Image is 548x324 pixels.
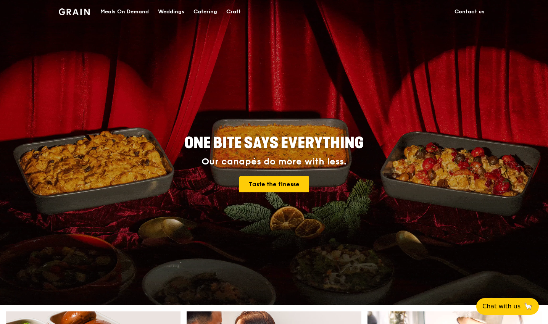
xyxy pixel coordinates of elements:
button: Chat with us🦙 [476,298,539,315]
a: Contact us [450,0,489,23]
span: Chat with us [482,302,521,311]
a: Catering [189,0,222,23]
span: 🦙 [524,302,533,311]
a: Craft [222,0,245,23]
span: ONE BITE SAYS EVERYTHING [184,134,364,152]
div: Meals On Demand [100,0,149,23]
a: Taste the finesse [239,176,309,192]
div: Our canapés do more with less. [137,156,411,167]
div: Craft [226,0,241,23]
img: Grain [59,8,90,15]
div: Weddings [158,0,184,23]
div: Catering [193,0,217,23]
a: Weddings [153,0,189,23]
